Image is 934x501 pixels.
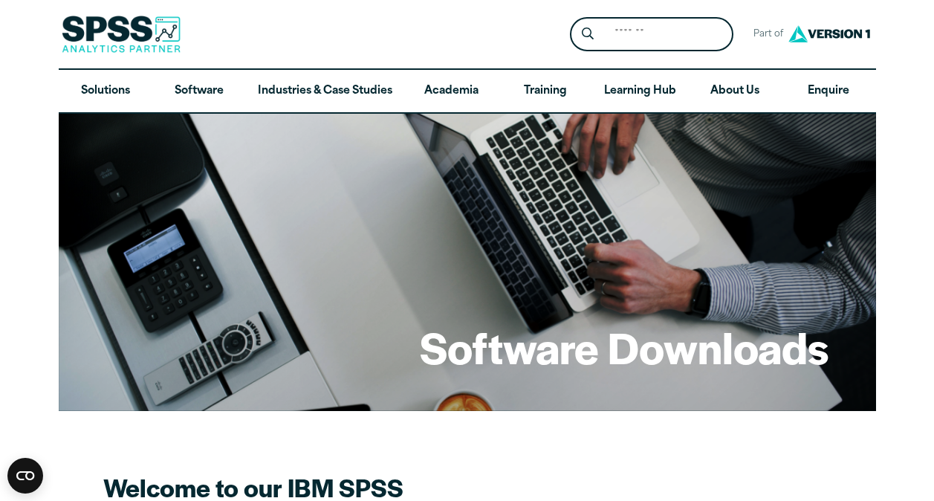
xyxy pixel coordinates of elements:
[745,24,785,45] span: Part of
[782,70,875,113] a: Enquire
[592,70,688,113] a: Learning Hub
[582,28,594,40] svg: Search magnifying glass icon
[62,16,181,53] img: SPSS Analytics Partner
[574,21,601,48] button: Search magnifying glass icon
[570,17,733,52] form: Site Header Search Form
[498,70,591,113] a: Training
[688,70,782,113] a: About Us
[404,70,498,113] a: Academia
[420,318,828,376] h1: Software Downloads
[59,70,152,113] a: Solutions
[785,20,874,48] img: Version1 Logo
[7,458,43,494] button: Open CMP widget
[152,70,246,113] a: Software
[59,70,876,113] nav: Desktop version of site main menu
[246,70,404,113] a: Industries & Case Studies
